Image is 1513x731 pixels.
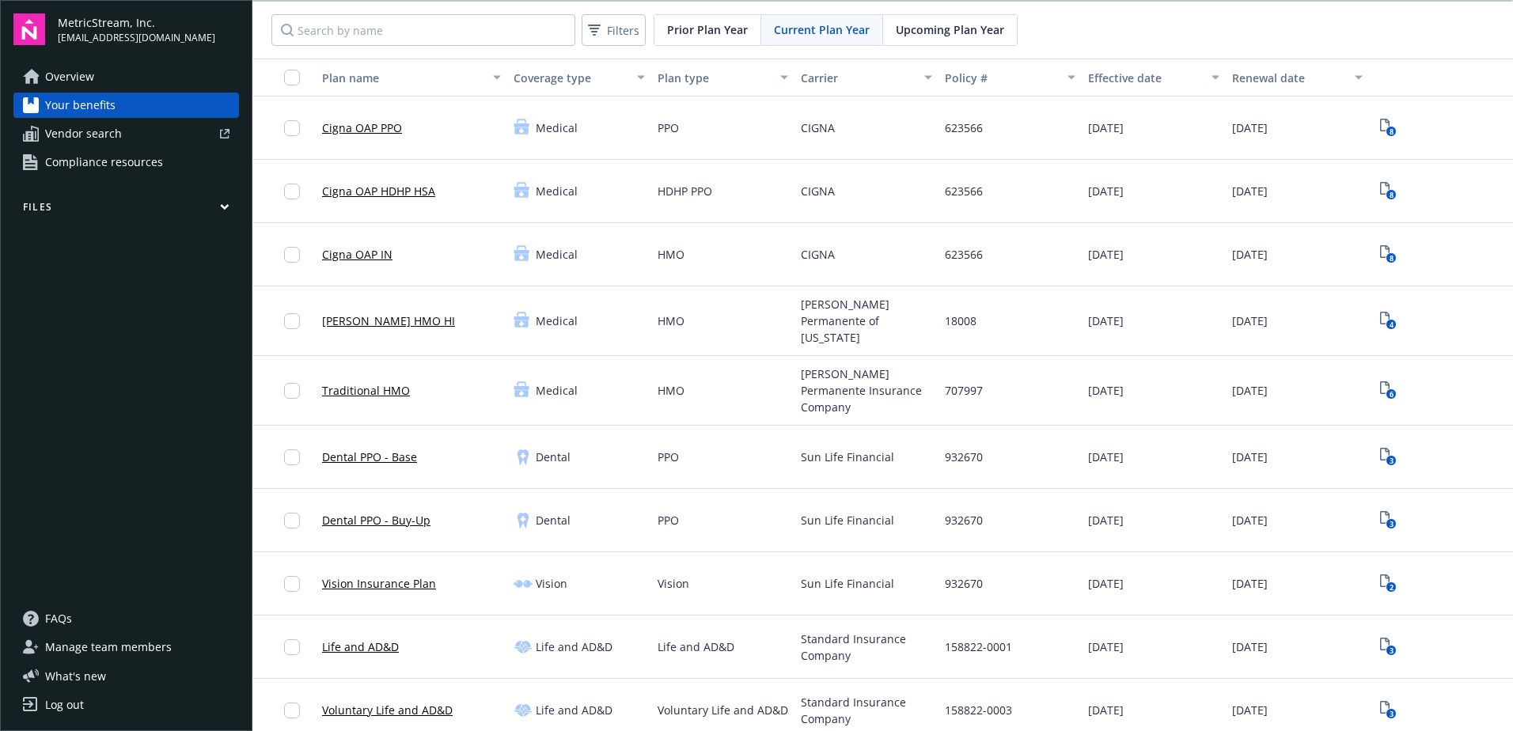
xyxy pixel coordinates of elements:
[1088,119,1124,136] span: [DATE]
[945,312,976,329] span: 18008
[1375,445,1401,470] a: View Plan Documents
[536,183,578,199] span: Medical
[939,59,1083,97] button: Policy #
[1389,320,1393,330] text: 4
[1232,382,1268,399] span: [DATE]
[322,702,453,718] a: Voluntary Life and AD&D
[507,59,651,97] button: Coverage type
[945,702,1012,718] span: 158822-0003
[13,634,239,660] a: Manage team members
[536,512,571,528] span: Dental
[284,703,300,718] input: Toggle Row Selected
[658,638,734,655] span: Life and AD&D
[536,638,612,655] span: Life and AD&D
[45,64,94,89] span: Overview
[801,183,835,199] span: CIGNA
[316,59,507,97] button: Plan name
[536,382,578,399] span: Medical
[658,312,684,329] span: HMO
[58,31,215,45] span: [EMAIL_ADDRESS][DOMAIN_NAME]
[1375,508,1401,533] a: View Plan Documents
[322,512,430,528] a: Dental PPO - Buy-Up
[45,150,163,175] span: Compliance resources
[801,296,932,346] span: [PERSON_NAME] Permanente of [US_STATE]
[945,246,983,263] span: 623566
[1389,389,1393,400] text: 6
[658,575,689,592] span: Vision
[536,246,578,263] span: Medical
[794,59,939,97] button: Carrier
[284,184,300,199] input: Toggle Row Selected
[1088,638,1124,655] span: [DATE]
[45,668,106,684] span: What ' s new
[514,70,628,86] div: Coverage type
[13,13,45,45] img: navigator-logo.svg
[1088,382,1124,399] span: [DATE]
[13,121,239,146] a: Vendor search
[945,119,983,136] span: 623566
[1389,646,1393,656] text: 3
[1088,449,1124,465] span: [DATE]
[1088,183,1124,199] span: [DATE]
[1232,119,1268,136] span: [DATE]
[1375,309,1401,334] a: View Plan Documents
[322,575,436,592] a: Vision Insurance Plan
[658,512,679,528] span: PPO
[896,21,1004,38] span: Upcoming Plan Year
[322,70,483,86] div: Plan name
[1232,183,1268,199] span: [DATE]
[945,512,983,528] span: 932670
[322,246,392,263] a: Cigna OAP IN
[1375,378,1401,403] span: View Plan Documents
[582,14,646,46] button: Filters
[801,119,835,136] span: CIGNA
[1088,575,1124,592] span: [DATE]
[1232,638,1268,655] span: [DATE]
[322,449,417,465] a: Dental PPO - Base
[1082,59,1226,97] button: Effective date
[945,70,1059,86] div: Policy #
[1375,698,1401,723] span: View Plan Documents
[284,70,300,85] input: Select all
[1232,512,1268,528] span: [DATE]
[1389,519,1393,529] text: 3
[607,22,639,39] span: Filters
[658,119,679,136] span: PPO
[801,694,932,727] span: Standard Insurance Company
[1375,634,1401,660] span: View Plan Documents
[322,638,399,655] a: Life and AD&D
[45,93,116,118] span: Your benefits
[1375,571,1401,597] span: View Plan Documents
[658,382,684,399] span: HMO
[284,120,300,136] input: Toggle Row Selected
[284,247,300,263] input: Toggle Row Selected
[536,702,612,718] span: Life and AD&D
[284,639,300,655] input: Toggle Row Selected
[1088,312,1124,329] span: [DATE]
[1232,702,1268,718] span: [DATE]
[58,13,239,45] button: MetricStream, Inc.[EMAIL_ADDRESS][DOMAIN_NAME]
[45,121,122,146] span: Vendor search
[1389,253,1393,263] text: 8
[658,702,788,718] span: Voluntary Life and AD&D
[1232,575,1268,592] span: [DATE]
[801,70,915,86] div: Carrier
[322,119,402,136] a: Cigna OAP PPO
[658,183,712,199] span: HDHP PPO
[945,638,1012,655] span: 158822-0001
[1375,116,1401,141] a: View Plan Documents
[1389,582,1393,593] text: 2
[1375,242,1401,267] a: View Plan Documents
[536,312,578,329] span: Medical
[284,513,300,528] input: Toggle Row Selected
[1088,702,1124,718] span: [DATE]
[284,449,300,465] input: Toggle Row Selected
[1088,512,1124,528] span: [DATE]
[801,512,894,528] span: Sun Life Financial
[13,93,239,118] a: Your benefits
[945,183,983,199] span: 623566
[801,449,894,465] span: Sun Life Financial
